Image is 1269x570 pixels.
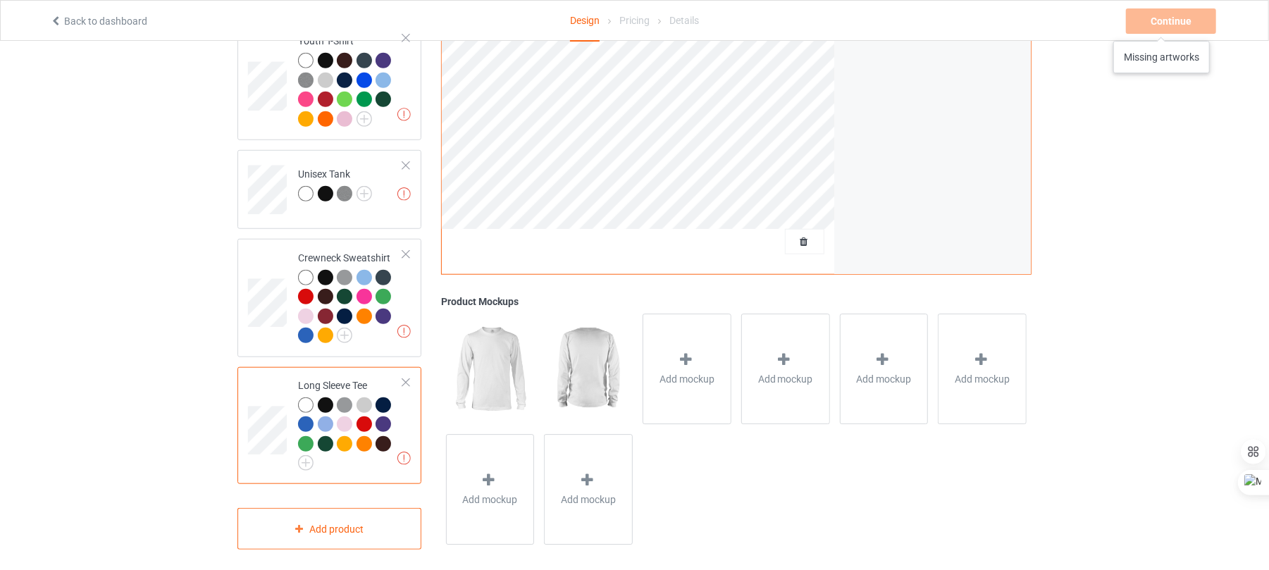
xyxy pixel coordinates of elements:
[741,314,830,424] div: Add mockup
[397,325,411,338] img: exclamation icon
[237,508,421,550] div: Add product
[237,150,421,229] div: Unisex Tank
[357,111,372,127] img: svg+xml;base64,PD94bWwgdmVyc2lvbj0iMS4wIiBlbmNvZGluZz0iVVRGLTgiPz4KPHN2ZyB3aWR0aD0iMjJweCIgaGVpZ2...
[758,372,813,386] span: Add mockup
[441,295,1032,309] div: Product Mockups
[337,186,352,202] img: heather_texture.png
[397,452,411,465] img: exclamation icon
[570,1,600,42] div: Design
[544,434,633,545] div: Add mockup
[50,16,147,27] a: Back to dashboard
[237,239,421,357] div: Crewneck Sweatshirt
[397,187,411,201] img: exclamation icon
[561,492,616,507] span: Add mockup
[298,378,403,466] div: Long Sleeve Tee
[643,314,731,424] div: Add mockup
[955,372,1010,386] span: Add mockup
[938,314,1027,424] div: Add mockup
[237,367,421,485] div: Long Sleeve Tee
[298,73,314,88] img: heather_texture.png
[357,186,372,202] img: svg+xml;base64,PD94bWwgdmVyc2lvbj0iMS4wIiBlbmNvZGluZz0iVVRGLTgiPz4KPHN2ZyB3aWR0aD0iMjJweCIgaGVpZ2...
[298,251,403,342] div: Crewneck Sweatshirt
[544,314,632,423] img: regular.jpg
[237,23,421,140] div: Youth T-Shirt
[298,167,372,201] div: Unisex Tank
[397,108,411,121] img: exclamation icon
[856,372,911,386] span: Add mockup
[619,1,650,40] div: Pricing
[660,372,714,386] span: Add mockup
[446,314,534,423] img: regular.jpg
[298,455,314,471] img: svg+xml;base64,PD94bWwgdmVyc2lvbj0iMS4wIiBlbmNvZGluZz0iVVRGLTgiPz4KPHN2ZyB3aWR0aD0iMjJweCIgaGVpZ2...
[446,434,535,545] div: Add mockup
[840,314,929,424] div: Add mockup
[298,34,403,125] div: Youth T-Shirt
[337,328,352,343] img: svg+xml;base64,PD94bWwgdmVyc2lvbj0iMS4wIiBlbmNvZGluZz0iVVRGLTgiPz4KPHN2ZyB3aWR0aD0iMjJweCIgaGVpZ2...
[463,492,518,507] span: Add mockup
[1124,51,1199,63] div: Missing artworks
[669,1,699,40] div: Details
